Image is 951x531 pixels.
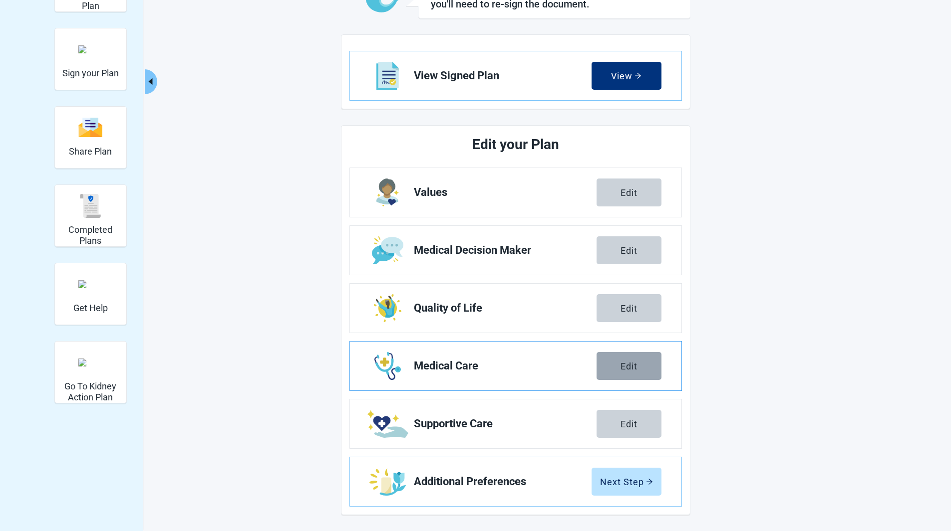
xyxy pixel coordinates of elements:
[597,410,661,438] button: Edit
[146,77,155,86] span: caret-left
[78,194,102,218] img: svg%3e
[597,236,661,264] button: Edit
[350,457,681,506] a: Edit Additional Preferences section
[54,341,127,403] div: Go To Kidney Action Plan
[78,280,102,288] img: person-question.svg
[350,399,681,448] a: Edit Supportive Care section
[54,263,127,325] div: Get Help
[62,68,119,79] h2: Sign your Plan
[59,224,122,246] h2: Completed Plans
[78,358,102,366] img: kidney_action_plan.svg
[634,72,641,79] span: arrow-right
[350,342,681,390] a: Edit Medical Care section
[78,45,102,53] img: make_plan_official.svg
[350,284,681,333] a: Edit Quality of Life section
[592,468,661,496] button: Next Steparrow-right
[54,184,127,247] div: Completed Plans
[597,352,661,380] button: Edit
[646,478,653,485] span: arrow-right
[592,62,661,90] button: Viewarrow-right
[78,117,102,138] img: svg%3e
[414,186,597,198] span: Values
[621,303,637,313] div: Edit
[414,418,597,430] span: Supportive Care
[414,476,592,488] span: Additional Preferences
[600,477,653,487] div: Next Step
[414,302,597,314] span: Quality of Life
[54,106,127,169] div: Share Plan
[597,294,661,322] button: Edit
[59,381,122,402] h2: Go To Kidney Action Plan
[621,419,637,429] div: Edit
[54,28,127,90] div: Sign your Plan
[621,361,637,371] div: Edit
[611,71,641,81] div: View
[350,168,681,217] a: Edit Values section
[350,51,681,100] a: View View Signed Plan section
[414,360,597,372] span: Medical Care
[69,146,112,157] h2: Share Plan
[621,187,637,197] div: Edit
[350,226,681,275] a: Edit Medical Decision Maker section
[145,69,157,94] button: Collapse menu
[621,245,637,255] div: Edit
[597,178,661,206] button: Edit
[414,70,592,82] span: View Signed Plan
[387,134,644,156] h2: Edit your Plan
[414,244,597,256] span: Medical Decision Maker
[73,303,108,314] h2: Get Help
